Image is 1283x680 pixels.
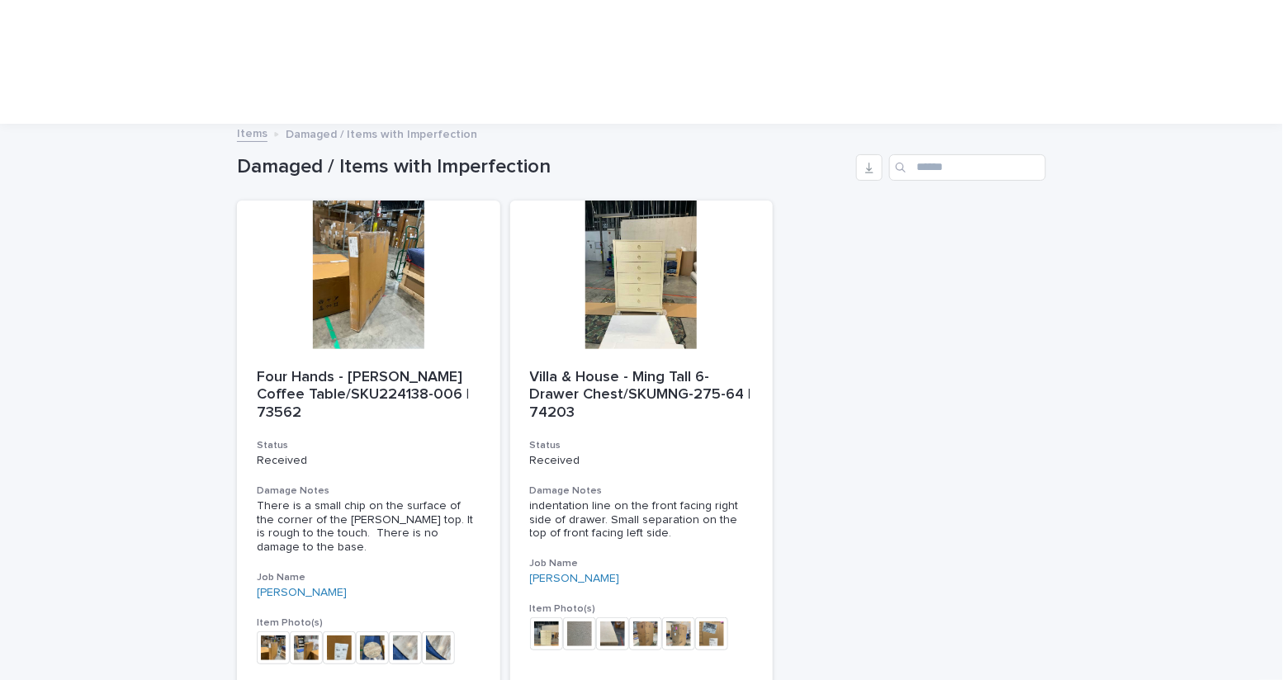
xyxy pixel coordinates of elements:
a: [PERSON_NAME] [530,572,620,586]
h1: Damaged / Items with Imperfection [237,155,850,179]
h3: Item Photo(s) [257,616,481,630]
p: Received [530,454,754,468]
p: Villa & House - Ming Tall 6-Drawer Chest/SKUMNG-275-64 | 74203 [530,369,754,423]
p: Received [257,454,481,468]
p: indentation line on the front facing right side of drawer. Small separation on the top of front f... [530,499,754,541]
h3: Damage Notes [530,484,754,498]
a: Items [237,123,267,142]
h3: Status [530,439,754,452]
h3: Status [257,439,481,452]
h3: Job Name [530,557,754,570]
h3: Damage Notes [257,484,481,498]
a: [PERSON_NAME] [257,586,347,600]
p: Damaged / Items with Imperfection [286,124,477,142]
h3: Item Photo(s) [530,602,754,616]
input: Search [889,154,1046,181]
p: There is a small chip on the surface of the corner of the [PERSON_NAME] top. It is rough to the t... [257,499,481,555]
p: Four Hands - [PERSON_NAME] Coffee Table/SKU224138-006 | 73562 [257,369,481,423]
h3: Job Name [257,571,481,584]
